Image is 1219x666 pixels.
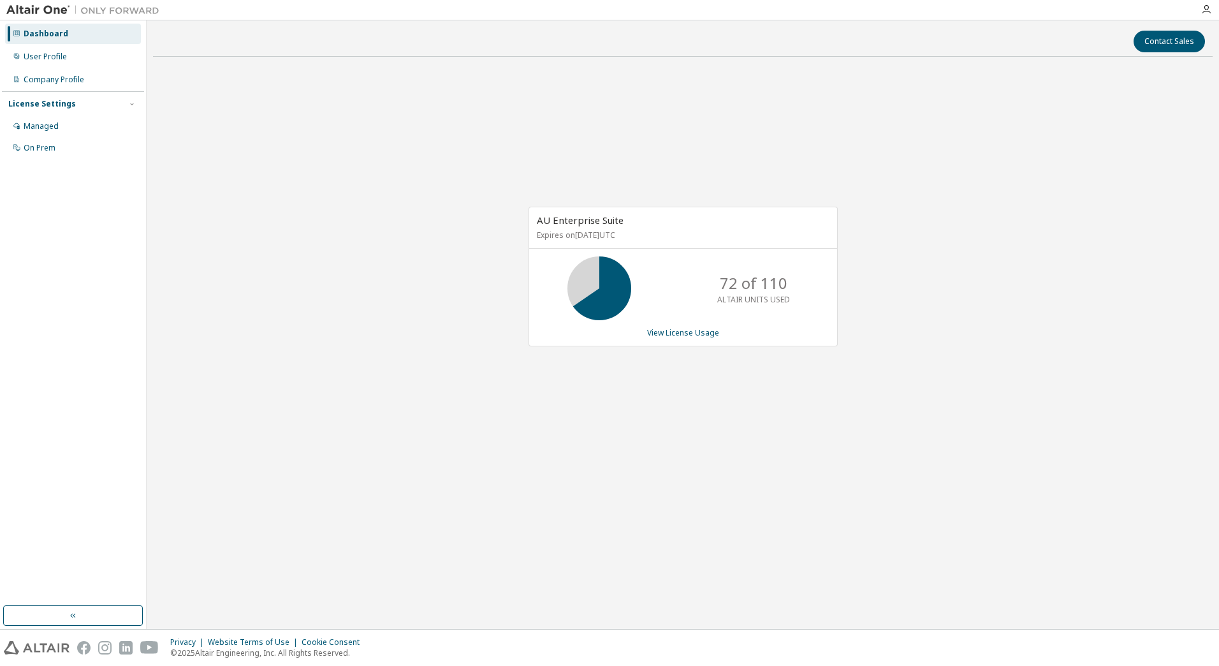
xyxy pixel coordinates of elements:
[208,637,302,647] div: Website Terms of Use
[24,121,59,131] div: Managed
[24,143,55,153] div: On Prem
[24,52,67,62] div: User Profile
[24,75,84,85] div: Company Profile
[8,99,76,109] div: License Settings
[4,641,69,655] img: altair_logo.svg
[302,637,367,647] div: Cookie Consent
[647,327,719,338] a: View License Usage
[170,637,208,647] div: Privacy
[77,641,91,655] img: facebook.svg
[537,230,826,241] p: Expires on [DATE] UTC
[1134,31,1205,52] button: Contact Sales
[720,272,787,294] p: 72 of 110
[537,214,624,226] span: AU Enterprise Suite
[24,29,68,39] div: Dashboard
[717,294,790,305] p: ALTAIR UNITS USED
[140,641,159,655] img: youtube.svg
[6,4,166,17] img: Altair One
[170,647,367,658] p: © 2025 Altair Engineering, Inc. All Rights Reserved.
[98,641,112,655] img: instagram.svg
[119,641,133,655] img: linkedin.svg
